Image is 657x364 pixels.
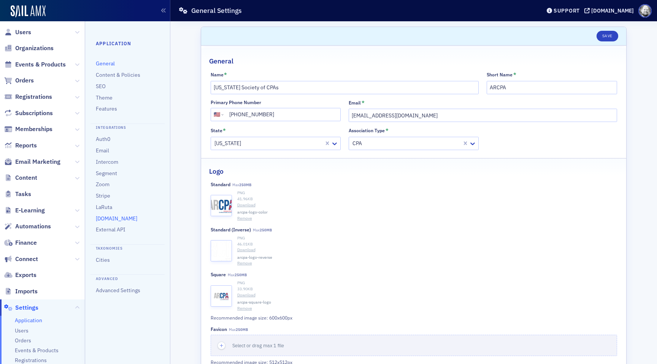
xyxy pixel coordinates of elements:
[211,72,224,78] div: Name
[237,280,617,286] div: PNG
[237,209,268,215] span: arcpa-logo-color
[214,111,220,119] div: 🇺🇸
[4,76,34,85] a: Orders
[96,256,110,263] a: Cities
[15,327,29,334] a: Users
[237,190,617,196] div: PNG
[4,190,31,198] a: Tasks
[15,304,38,312] span: Settings
[211,182,230,187] div: Standard
[237,305,252,312] button: Remove
[232,342,284,348] span: Select or drag max 1 file
[96,181,109,188] a: Zoom
[638,4,652,17] span: Profile
[4,239,37,247] a: Finance
[96,170,117,177] a: Segment
[211,128,222,133] div: State
[15,93,52,101] span: Registrations
[15,287,38,296] span: Imports
[211,335,617,356] button: Select or drag max 1 file
[15,317,42,324] a: Application
[15,337,31,344] a: Orders
[513,71,516,78] abbr: This field is required
[15,271,36,279] span: Exports
[96,71,140,78] a: Content & Policies
[15,239,37,247] span: Finance
[237,196,617,202] div: 41.96 KB
[239,182,251,187] span: 250MB
[96,60,115,67] a: General
[237,260,252,266] button: Remove
[237,255,272,261] span: arcpa-logo-reverse
[362,100,365,106] abbr: This field is required
[211,272,226,277] div: Square
[15,347,59,354] a: Events & Products
[4,109,53,117] a: Subscriptions
[15,125,52,133] span: Memberships
[96,226,125,233] a: External API
[260,228,272,233] span: 250MB
[4,28,31,36] a: Users
[4,255,38,263] a: Connect
[584,8,636,13] button: [DOMAIN_NAME]
[237,235,617,241] div: PNG
[232,182,251,187] span: Max
[15,190,31,198] span: Tasks
[4,141,37,150] a: Reports
[4,304,38,312] a: Settings
[235,272,247,277] span: 250MB
[4,287,38,296] a: Imports
[15,222,51,231] span: Automations
[15,141,37,150] span: Reports
[191,6,242,15] h1: General Settings
[96,147,109,154] a: Email
[96,94,113,101] a: Theme
[211,314,466,321] div: Recommended image size: 600x600px
[237,286,617,292] div: 33.90 KB
[96,136,110,142] a: Auth0
[15,255,38,263] span: Connect
[224,71,227,78] abbr: This field is required
[554,7,580,14] div: Support
[253,228,272,233] span: Max
[211,100,261,105] div: Primary Phone Number
[11,5,46,17] img: SailAMX
[4,44,54,52] a: Organizations
[96,192,110,199] a: Stripe
[237,202,617,208] a: Download
[15,28,31,36] span: Users
[90,244,165,252] h4: Taxonomies
[15,357,47,364] a: Registrations
[4,93,52,101] a: Registrations
[90,274,165,282] h4: Advanced
[96,105,117,112] a: Features
[487,72,513,78] div: Short Name
[4,206,45,215] a: E-Learning
[15,60,66,69] span: Events & Products
[237,299,271,305] span: arcpa-square-logo
[386,127,389,134] abbr: This field is required
[15,158,60,166] span: Email Marketing
[96,204,112,210] a: LaRuta
[237,215,252,222] button: Remove
[223,127,226,134] abbr: This field is required
[237,292,617,298] a: Download
[211,326,227,332] div: Favicon
[4,222,51,231] a: Automations
[349,100,361,106] div: Email
[237,247,617,253] a: Download
[96,158,118,165] a: Intercom
[4,158,60,166] a: Email Marketing
[96,83,106,90] a: SEO
[597,31,618,41] button: Save
[15,44,54,52] span: Organizations
[211,227,251,233] div: Standard (Inverse)
[15,174,37,182] span: Content
[229,327,248,332] span: Max
[15,109,53,117] span: Subscriptions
